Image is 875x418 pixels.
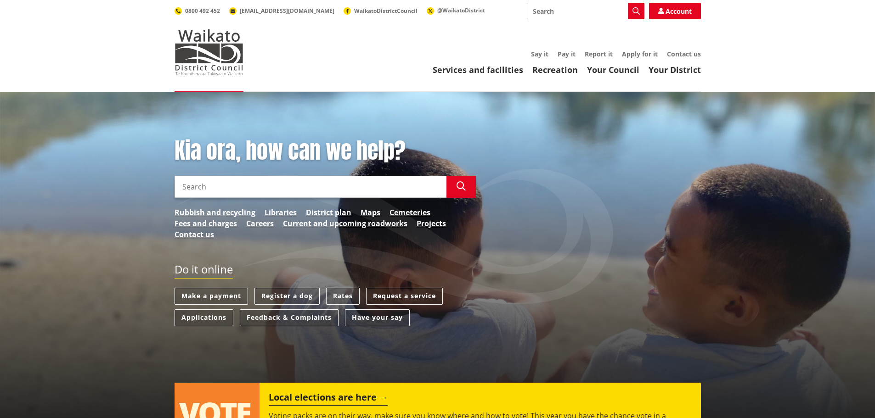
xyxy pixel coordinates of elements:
[254,288,320,305] a: Register a dog
[175,309,233,326] a: Applications
[185,7,220,15] span: 0800 492 452
[527,3,644,19] input: Search input
[344,7,418,15] a: WaikatoDistrictCouncil
[265,207,297,218] a: Libraries
[587,64,639,75] a: Your Council
[229,7,334,15] a: [EMAIL_ADDRESS][DOMAIN_NAME]
[427,6,485,14] a: @WaikatoDistrict
[240,309,339,326] a: Feedback & Complaints
[326,288,360,305] a: Rates
[345,309,410,326] a: Have your say
[240,7,334,15] span: [EMAIL_ADDRESS][DOMAIN_NAME]
[437,6,485,14] span: @WaikatoDistrict
[175,218,237,229] a: Fees and charges
[175,207,255,218] a: Rubbish and recycling
[585,50,613,58] a: Report it
[175,288,248,305] a: Make a payment
[246,218,274,229] a: Careers
[390,207,430,218] a: Cemeteries
[175,176,446,198] input: Search input
[175,7,220,15] a: 0800 492 452
[532,64,578,75] a: Recreation
[433,64,523,75] a: Services and facilities
[283,218,407,229] a: Current and upcoming roadworks
[667,50,701,58] a: Contact us
[361,207,380,218] a: Maps
[417,218,446,229] a: Projects
[622,50,658,58] a: Apply for it
[269,392,388,406] h2: Local elections are here
[306,207,351,218] a: District plan
[175,138,476,164] h1: Kia ora, how can we help?
[649,64,701,75] a: Your District
[649,3,701,19] a: Account
[175,29,243,75] img: Waikato District Council - Te Kaunihera aa Takiwaa o Waikato
[175,263,233,279] h2: Do it online
[531,50,548,58] a: Say it
[366,288,443,305] a: Request a service
[354,7,418,15] span: WaikatoDistrictCouncil
[175,229,214,240] a: Contact us
[558,50,576,58] a: Pay it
